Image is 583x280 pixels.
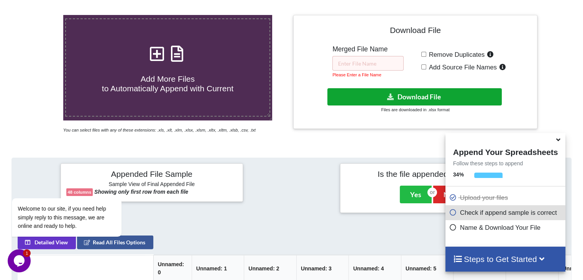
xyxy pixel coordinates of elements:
button: No [433,186,463,203]
small: Files are downloaded in .xlsx format [381,107,449,112]
iframe: chat widget [8,249,32,272]
p: Check if append sample is correct [449,208,563,217]
iframe: chat widget [8,87,146,245]
b: 34 % [453,171,464,178]
h4: Appended File Sample [66,169,237,180]
p: Name & Download Your File [449,223,563,232]
p: Follow these steps to append [445,160,565,167]
i: You can select files with any of these extensions: .xls, .xlt, .xlm, .xlsx, .xlsm, .xltx, .xltm, ... [63,128,256,132]
button: Yes [400,186,432,203]
h4: Is the file appended correctly? [346,169,517,179]
span: Add Source File Names [426,64,497,71]
span: Add More Files to Automatically Append with Current [102,74,233,93]
h4: Steps to Get Started [453,254,558,264]
h5: Merged File Name [332,45,404,53]
input: Enter File Name [332,56,404,71]
button: Download File [327,88,502,105]
h6: Sample View of Final Appended File [66,181,237,189]
small: Please Enter a File Name [332,72,381,77]
span: Remove Duplicates [426,51,485,58]
p: Upload your files [449,193,563,203]
button: Read All Files Options [77,236,153,249]
span: Welcome to our site, if you need help simply reply to this message, we are online and ready to help. [10,119,99,142]
h4: Download File [299,21,531,43]
h4: Append Your Spreadsheets [445,145,565,157]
